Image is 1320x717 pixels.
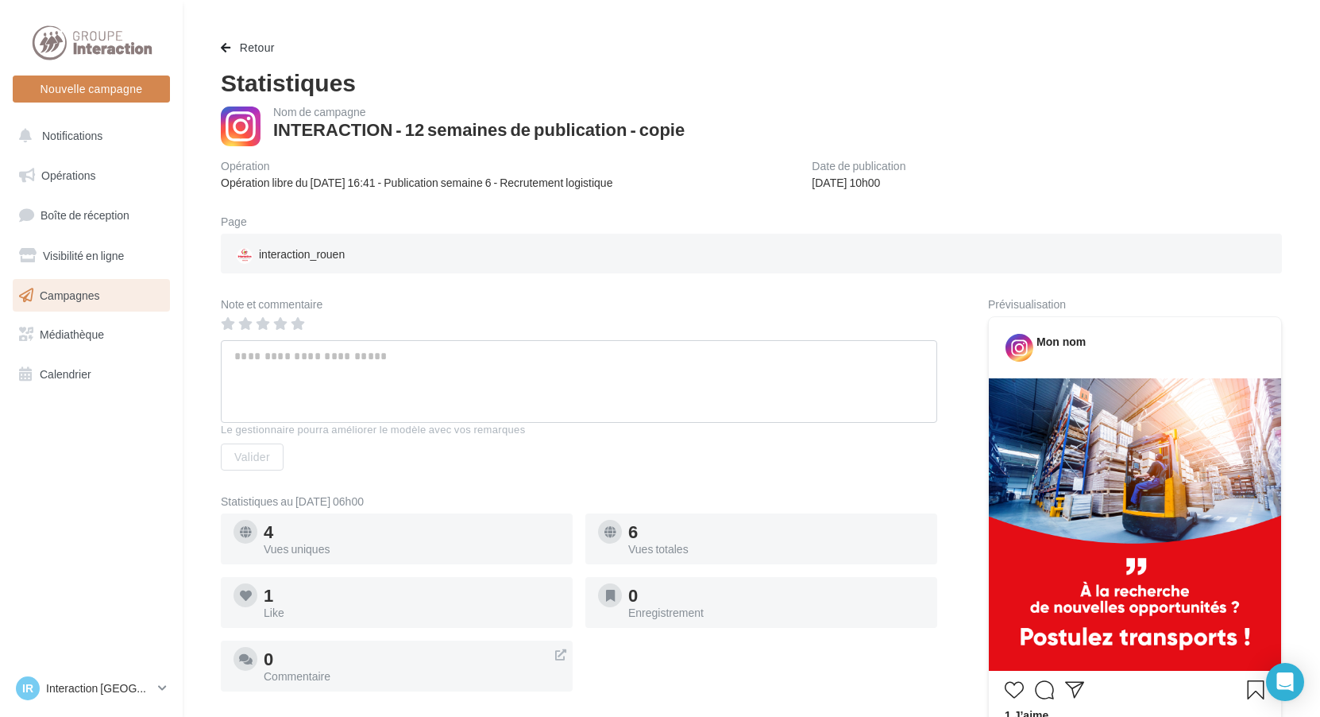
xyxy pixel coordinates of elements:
[234,243,579,267] a: interaction_rouen
[41,169,95,182] span: Opérations
[40,367,91,381] span: Calendrier
[264,671,560,682] div: Commentaire
[221,496,937,507] div: Statistiques au [DATE] 06h00
[628,587,924,604] div: 0
[628,544,924,555] div: Vues totales
[221,38,281,57] button: Retour
[221,175,612,191] div: Opération libre du [DATE] 16:41 - Publication semaine 6 - Recrutement logistique
[264,523,560,541] div: 4
[221,70,1282,94] div: Statistiques
[1065,680,1084,700] svg: Partager la publication
[10,198,173,232] a: Boîte de réception
[221,299,937,310] div: Note et commentaire
[264,587,560,604] div: 1
[10,318,173,351] a: Médiathèque
[812,175,905,191] div: [DATE] 10h00
[1266,663,1304,701] div: Open Intercom Messenger
[628,523,924,541] div: 6
[628,607,924,618] div: Enregistrement
[46,680,152,696] p: Interaction [GEOGRAPHIC_DATA]
[42,129,102,142] span: Notifications
[10,279,173,312] a: Campagnes
[1036,334,1086,350] div: Mon nom
[40,327,104,341] span: Médiathèque
[264,607,560,618] div: Like
[273,121,685,138] div: INTERACTION - 12 semaines de publication - copie
[234,243,348,267] div: interaction_rouen
[988,299,1282,310] div: Prévisualisation
[13,76,170,103] button: Nouvelle campagne
[221,216,260,227] div: Page
[10,159,173,192] a: Opérations
[40,288,100,301] span: Campagnes
[1005,680,1024,700] svg: J’aime
[273,107,685,118] div: Nom de campagne
[1246,680,1265,700] svg: Enregistrer
[221,444,284,471] button: Valider
[13,673,170,703] a: IR Interaction [GEOGRAPHIC_DATA]
[43,249,124,262] span: Visibilité en ligne
[10,119,167,153] button: Notifications
[10,358,173,391] a: Calendrier
[812,161,905,172] div: Date de publication
[264,544,560,555] div: Vues uniques
[22,680,33,696] span: IR
[240,41,275,54] span: Retour
[221,161,612,172] div: Opération
[264,650,560,668] div: 0
[221,423,937,437] div: Le gestionnaire pourra améliorer le modèle avec vos remarques
[41,208,129,222] span: Boîte de réception
[1035,680,1054,700] svg: Commenter
[10,239,173,273] a: Visibilité en ligne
